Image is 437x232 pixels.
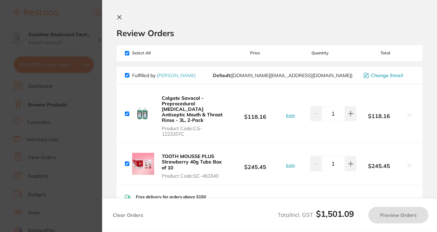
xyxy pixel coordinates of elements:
[125,51,194,55] span: Select All
[162,153,222,170] b: TOOTH MOUSSE PLUS Strawberry 40g Tube Box of 10
[213,72,230,78] b: Default
[284,163,297,169] button: Edit
[117,28,423,38] h2: Review Orders
[371,73,403,78] span: Change Email
[213,73,352,78] span: customer.care@henryschein.com.au
[226,157,284,170] b: $245.45
[284,51,356,55] span: Quantity
[132,73,196,78] p: Fulfilled by
[162,95,222,123] b: Colgate Savacol - Preprocedural [MEDICAL_DATA] Antiseptic Mouth & Throat Rinse - 3L, 2-Pack
[368,207,428,223] button: Preview Orders
[160,95,226,137] button: Colgate Savacol - Preprocedural [MEDICAL_DATA] Antiseptic Mouth & Throat Rinse - 3L, 2-Pack Produ...
[132,153,154,175] img: bjNtYmZqeA
[356,51,414,55] span: Total
[162,173,224,179] span: Product Code: GC-463340
[157,72,196,78] a: [PERSON_NAME]
[226,51,284,55] span: Price
[162,126,224,137] span: Product Code: CG-1223207C
[136,194,206,199] p: Free delivery for orders above $150
[284,113,297,119] button: Edit
[132,103,154,125] img: MTZ6amM2OQ
[316,209,354,219] b: $1,501.09
[278,211,354,218] span: Total Incl. GST
[111,207,145,223] button: Clear Orders
[160,153,226,179] button: TOOTH MOUSSE PLUS Strawberry 40g Tube Box of 10 Product Code:GC-463340
[226,107,284,120] b: $118.16
[356,163,402,169] b: $245.45
[356,113,402,119] b: $118.16
[361,72,414,78] button: Change Email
